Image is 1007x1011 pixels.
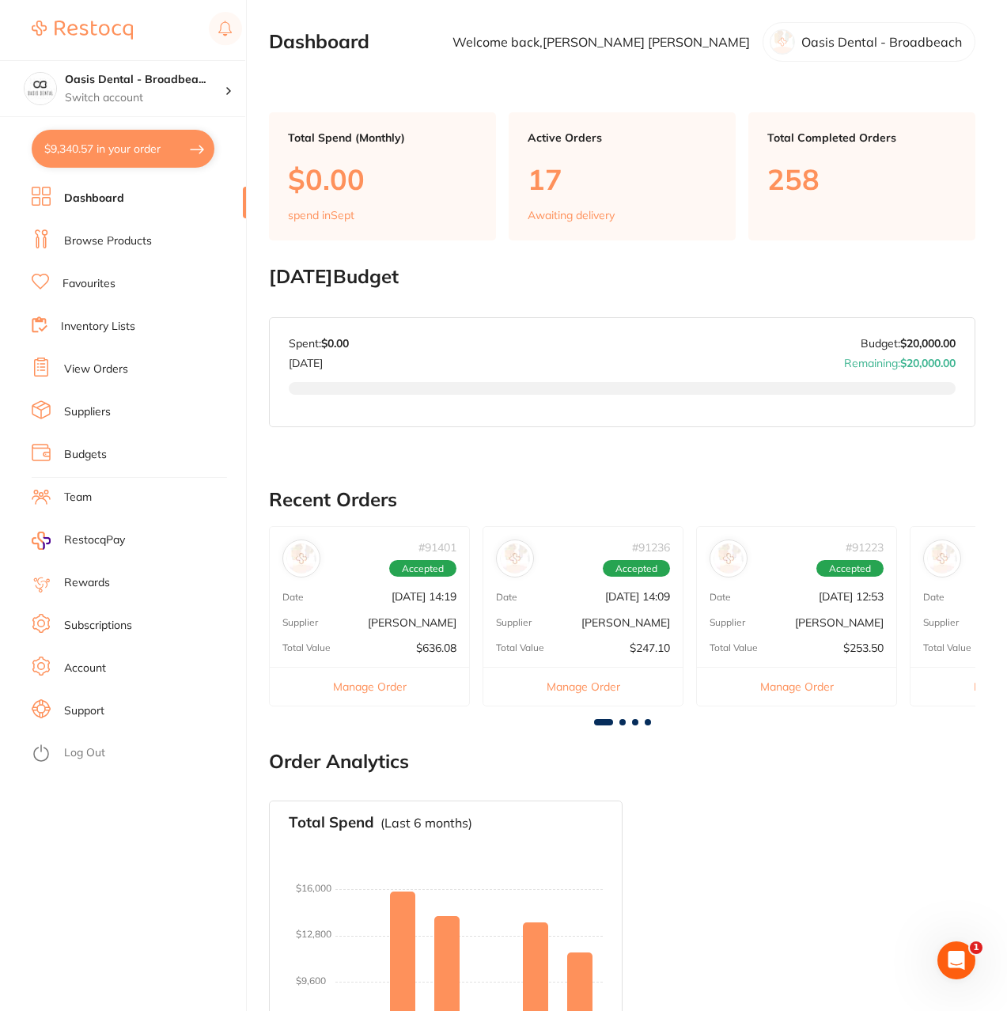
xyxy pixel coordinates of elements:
p: [PERSON_NAME] [581,616,670,629]
img: Adam Dental [714,543,744,574]
a: Account [64,661,106,676]
p: Supplier [282,617,318,628]
p: 258 [767,163,956,195]
h2: Order Analytics [269,751,975,773]
button: Manage Order [483,667,683,706]
p: (Last 6 months) [380,816,472,830]
a: Favourites [62,276,115,292]
button: Manage Order [270,667,469,706]
p: # 91236 [632,541,670,554]
span: Accepted [603,560,670,577]
p: # 91223 [846,541,884,554]
button: Log Out [32,741,241,767]
img: Adam Dental [500,543,530,574]
p: $253.50 [843,642,884,654]
p: Active Orders [528,131,717,144]
p: [PERSON_NAME] [795,616,884,629]
a: Subscriptions [64,618,132,634]
img: Oasis Dental - Broadbeach [25,73,56,104]
p: Total Value [923,642,971,653]
img: Restocq Logo [32,21,133,40]
p: Total Spend (Monthly) [288,131,477,144]
p: 17 [528,163,717,195]
span: Accepted [389,560,456,577]
p: Supplier [496,617,532,628]
a: Team [64,490,92,505]
iframe: Intercom live chat [937,941,975,979]
a: Budgets [64,447,107,463]
p: Total Value [710,642,758,653]
p: Date [282,592,304,603]
p: [DATE] 14:09 [605,590,670,603]
p: spend in Sept [288,209,354,222]
a: Total Completed Orders258 [748,112,975,240]
a: Inventory Lists [61,319,135,335]
img: Henry Schein Halas [286,543,316,574]
p: Remaining: [844,350,956,369]
strong: $20,000.00 [900,356,956,370]
strong: $20,000.00 [900,336,956,350]
a: RestocqPay [32,532,125,550]
button: Manage Order [697,667,896,706]
p: Spent: [289,337,349,350]
a: Active Orders17Awaiting delivery [509,112,736,240]
a: Browse Products [64,233,152,249]
p: Total Value [496,642,544,653]
a: Rewards [64,575,110,591]
h4: Oasis Dental - Broadbeach [65,72,225,88]
img: RestocqPay [32,532,51,550]
p: # 91401 [418,541,456,554]
a: Suppliers [64,404,111,420]
p: Date [923,592,945,603]
p: Awaiting delivery [528,209,615,222]
h3: Total Spend [289,814,374,831]
strong: $0.00 [321,336,349,350]
p: Supplier [923,617,959,628]
p: Total Completed Orders [767,131,956,144]
p: Oasis Dental - Broadbeach [801,35,962,49]
a: Log Out [64,745,105,761]
h2: [DATE] Budget [269,266,975,288]
a: Dashboard [64,191,124,206]
p: [DATE] 12:53 [819,590,884,603]
span: Accepted [816,560,884,577]
p: [DATE] 14:19 [392,590,456,603]
a: Restocq Logo [32,12,133,48]
p: $636.08 [416,642,456,654]
p: Switch account [65,90,225,106]
a: View Orders [64,362,128,377]
h2: Recent Orders [269,489,975,511]
span: 1 [970,941,982,954]
img: Henry Schein Halas [927,543,957,574]
p: $247.10 [630,642,670,654]
a: Total Spend (Monthly)$0.00spend inSept [269,112,496,240]
span: RestocqPay [64,532,125,548]
button: $9,340.57 in your order [32,130,214,168]
p: Supplier [710,617,745,628]
p: Date [496,592,517,603]
p: [PERSON_NAME] [368,616,456,629]
p: [DATE] [289,350,349,369]
p: Total Value [282,642,331,653]
p: Date [710,592,731,603]
h2: Dashboard [269,31,369,53]
p: Budget: [861,337,956,350]
p: $0.00 [288,163,477,195]
a: Support [64,703,104,719]
p: Welcome back, [PERSON_NAME] [PERSON_NAME] [452,35,750,49]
